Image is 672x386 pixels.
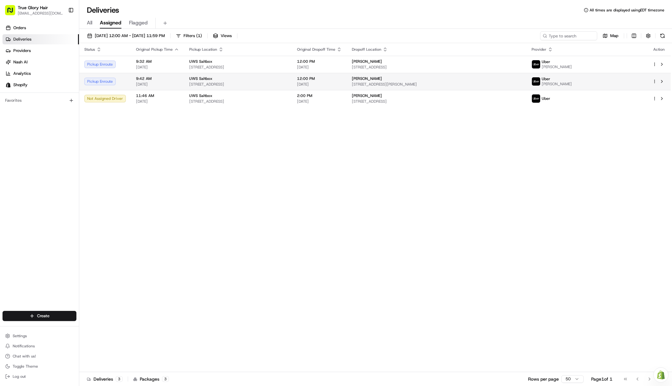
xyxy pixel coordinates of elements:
span: Nash AI [13,59,28,65]
span: [DATE] [136,82,179,87]
a: Powered byPylon [45,107,77,112]
span: 2:00 PM [297,93,342,98]
span: [DATE] [136,99,179,104]
img: Shopify logo [6,82,11,87]
a: Nash AI [3,57,79,67]
div: 3 [116,376,123,382]
span: Pickup Location [189,47,217,52]
span: Toggle Theme [13,364,38,369]
span: UWS Saltbox [189,93,212,98]
span: 11:46 AM [136,93,179,98]
span: 12:00 PM [297,59,342,64]
a: Deliveries [3,34,79,44]
span: Knowledge Base [13,92,48,98]
span: Filters [184,33,202,39]
span: [DATE] [136,65,179,70]
span: Assigned [100,19,121,27]
h1: Deliveries [87,5,119,15]
img: 1736555255976-a54dd68f-1ca7-489b-9aae-adbdc363a1c4 [6,61,18,72]
span: Status [84,47,95,52]
span: [EMAIL_ADDRESS][DOMAIN_NAME] [18,11,63,16]
button: Create [3,311,76,321]
button: Filters(1) [173,31,205,40]
span: API Documentation [60,92,102,98]
span: Original Dropoff Time [297,47,335,52]
a: Shopify [3,80,79,90]
span: [STREET_ADDRESS] [189,82,287,87]
span: [PERSON_NAME] [542,81,572,87]
div: Deliveries [87,376,123,382]
button: Notifications [3,342,76,351]
button: Views [210,31,235,40]
button: Settings [3,331,76,340]
span: [DATE] [297,99,342,104]
span: [STREET_ADDRESS] [189,99,287,104]
a: Providers [3,46,79,56]
button: Log out [3,372,76,381]
span: Orders [13,25,26,31]
span: Map [610,33,618,39]
span: Views [221,33,232,39]
span: [STREET_ADDRESS][PERSON_NAME] [352,82,521,87]
span: [DATE] [297,82,342,87]
span: UWS Saltbox [189,76,212,81]
div: 💻 [54,93,59,98]
span: Analytics [13,71,31,76]
a: Analytics [3,68,79,79]
div: Start new chat [22,61,104,67]
p: Rows per page [528,376,559,382]
button: True Glory Hair[EMAIL_ADDRESS][DOMAIN_NAME] [3,3,66,18]
span: Create [37,313,49,319]
span: Dropoff Location [352,47,381,52]
button: Map [600,31,621,40]
span: [PERSON_NAME] [352,76,382,81]
span: Original Pickup Time [136,47,173,52]
span: [STREET_ADDRESS] [189,65,287,70]
div: Page 1 of 1 [591,376,612,382]
img: uber-new-logo.jpeg [532,77,540,86]
img: uber-new-logo.jpeg [532,60,540,68]
span: Providers [13,48,31,54]
div: Packages [133,376,169,382]
img: uber-new-logo.jpeg [532,94,540,103]
p: Welcome 👋 [6,25,115,35]
span: 12:00 PM [297,76,342,81]
span: Uber [542,59,550,64]
span: [DATE] [297,65,342,70]
span: All [87,19,92,27]
span: [STREET_ADDRESS] [352,65,521,70]
input: Clear [16,41,105,48]
button: Refresh [658,31,667,40]
a: Orders [3,23,79,33]
span: Chat with us! [13,354,36,359]
span: 9:42 AM [136,76,179,81]
span: Uber [542,96,550,101]
span: [PERSON_NAME] [352,59,382,64]
span: Flagged [129,19,148,27]
span: Pylon [63,107,77,112]
span: Deliveries [13,36,31,42]
div: Action [652,47,666,52]
div: We're available if you need us! [22,67,80,72]
button: [DATE] 12:00 AM - [DATE] 11:59 PM [84,31,168,40]
img: Nash [6,6,19,19]
span: [DATE] 12:00 AM - [DATE] 11:59 PM [95,33,165,39]
button: Toggle Theme [3,362,76,371]
div: 📗 [6,93,11,98]
input: Type to search [540,31,597,40]
a: 💻API Documentation [51,89,104,101]
div: Favorites [3,95,76,106]
button: True Glory Hair [18,4,48,11]
button: Start new chat [108,62,115,70]
div: 3 [162,376,169,382]
span: [PERSON_NAME] [542,64,572,69]
span: Log out [13,374,26,379]
span: [STREET_ADDRESS] [352,99,521,104]
span: Shopify [13,82,28,88]
span: Settings [13,333,27,338]
span: ( 1 ) [196,33,202,39]
span: All times are displayed using EDT timezone [590,8,664,13]
span: Notifications [13,344,35,349]
a: 📗Knowledge Base [4,89,51,101]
